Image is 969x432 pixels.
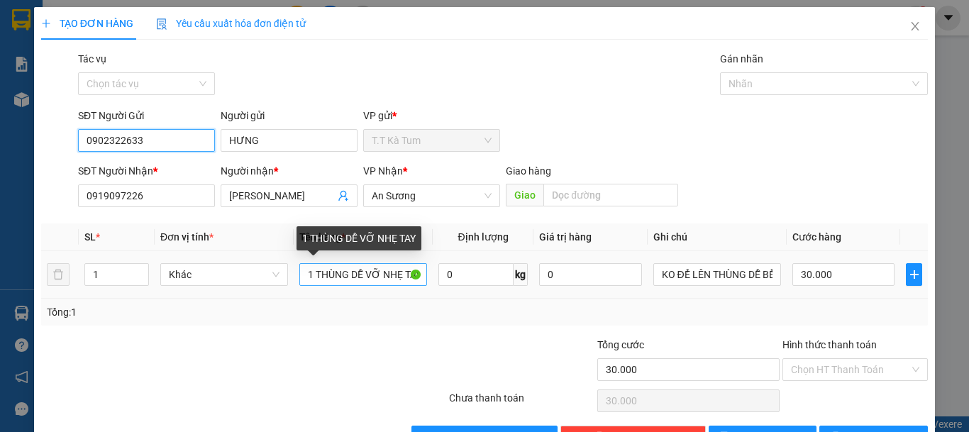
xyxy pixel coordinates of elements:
div: Người nhận [221,163,358,179]
span: plus [41,18,51,28]
span: CR : [11,76,33,91]
button: Close [895,7,935,47]
span: VP Nhận [363,165,403,177]
span: Giao hàng [506,165,551,177]
div: 0911739116 [135,46,250,66]
span: Đơn vị tính [160,231,214,243]
span: user-add [338,190,349,201]
div: Tên hàng: thùng ( : 1 ) [12,100,250,118]
input: 0 [539,263,641,286]
div: Người gửi [221,108,358,123]
span: TẠO ĐƠN HÀNG [41,18,133,29]
div: Tổng: 1 [47,304,375,320]
span: plus [907,269,921,280]
div: Chưa thanh toán [448,390,596,415]
button: plus [906,263,922,286]
div: HẢI [135,29,250,46]
span: SL [135,99,155,118]
span: Cước hàng [792,231,841,243]
div: [PERSON_NAME] [12,29,126,46]
input: VD: Bàn, Ghế [299,263,427,286]
div: 1 THÙNG DỄ VỠ NHẸ TAY [297,226,421,250]
span: Giá trị hàng [539,231,592,243]
div: T.T Kà Tum [12,12,126,29]
input: Dọc đường [543,184,678,206]
th: Ghi chú [648,223,787,251]
span: Khác [169,264,279,285]
span: Gửi: [12,13,34,28]
div: SĐT Người Gửi [78,108,215,123]
span: T.T Kà Tum [372,130,492,151]
label: Tác vụ [78,53,106,65]
label: Hình thức thanh toán [782,339,877,350]
button: delete [47,263,70,286]
div: 40.000 [11,74,128,92]
span: Nhận: [135,13,170,28]
span: close [909,21,921,32]
span: Định lượng [458,231,508,243]
div: An Sương [135,12,250,29]
input: Ghi Chú [653,263,781,286]
span: Tổng cước [597,339,644,350]
span: Yêu cầu xuất hóa đơn điện tử [156,18,306,29]
span: kg [514,263,528,286]
label: Gán nhãn [720,53,763,65]
div: 0383883201 [12,46,126,66]
div: VP gửi [363,108,500,123]
span: An Sương [372,185,492,206]
span: Giao [506,184,543,206]
span: SL [84,231,96,243]
img: icon [156,18,167,30]
div: SĐT Người Nhận [78,163,215,179]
